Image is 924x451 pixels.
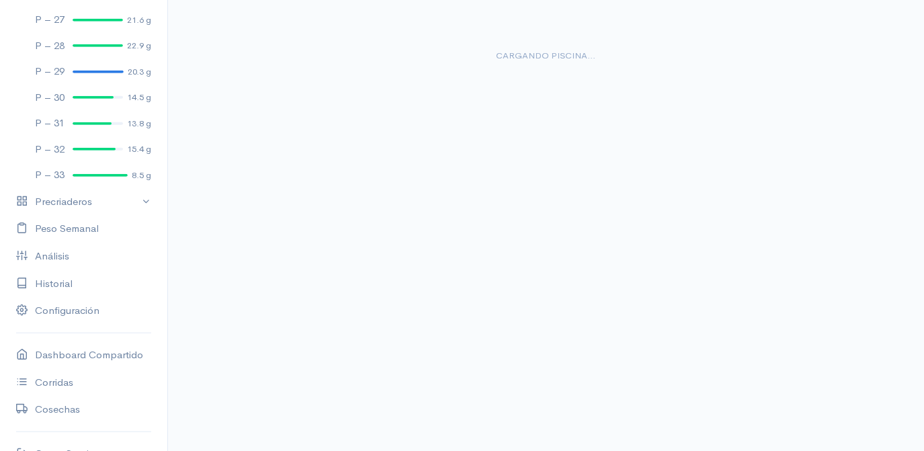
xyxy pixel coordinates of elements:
div: P – 33 [35,167,65,183]
div: P – 29 [35,64,65,79]
div: 22.9 g [127,39,151,52]
div: 21.6 g [127,13,151,27]
div: 8.5 g [132,169,151,182]
div: 15.4 g [127,142,151,156]
div: P – 27 [35,12,65,28]
div: 20.3 g [128,65,151,79]
div: 13.8 g [127,117,151,130]
div: P – 28 [35,38,65,54]
div: 14.5 g [127,91,151,104]
div: P – 32 [35,142,65,157]
div: P – 31 [35,116,65,131]
div: Cargando piscina... [241,49,851,63]
div: P – 30 [35,90,65,106]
